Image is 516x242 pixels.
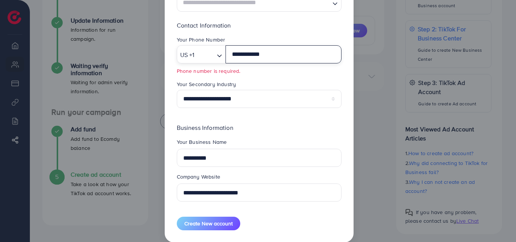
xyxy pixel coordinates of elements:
span: US [180,49,188,60]
legend: Company Website [177,173,341,183]
span: Create New account [184,220,233,227]
legend: Your Business Name [177,138,341,149]
label: Your Phone Number [177,36,226,43]
span: +1 [189,49,194,60]
p: Contact Information [177,21,341,30]
iframe: Chat [484,208,510,236]
label: Your Secondary Industry [177,80,236,88]
div: Search for option [177,45,226,63]
button: Create New account [177,217,240,230]
small: Phone number is required. [177,67,341,75]
p: Business Information [177,123,341,132]
input: Search for option [196,49,214,61]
